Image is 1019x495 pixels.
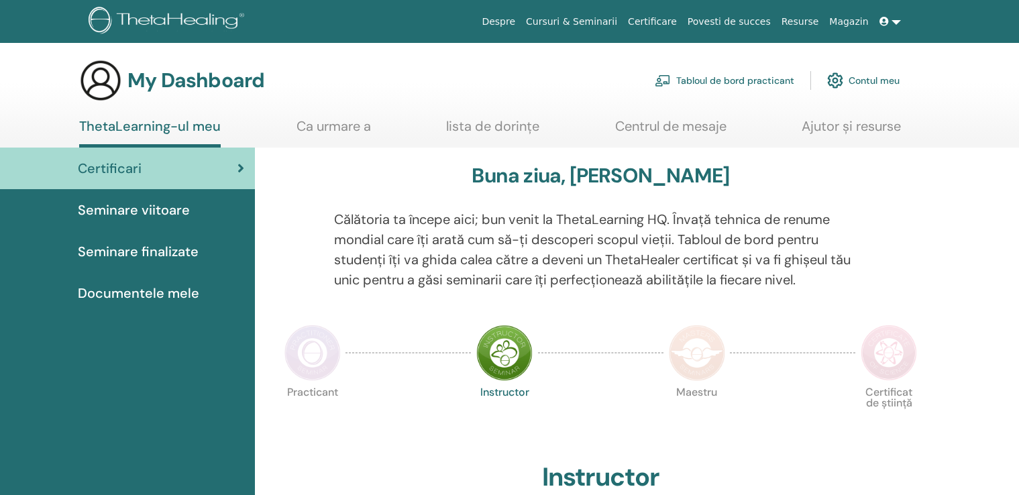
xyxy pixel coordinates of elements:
[79,118,221,148] a: ThetaLearning-ul meu
[669,387,725,443] p: Maestru
[623,9,682,34] a: Certificare
[89,7,249,37] img: logo.png
[472,164,729,188] h3: Buna ziua, [PERSON_NAME]
[476,387,533,443] p: Instructor
[861,387,917,443] p: Certificat de știință
[78,200,190,220] span: Seminare viitoare
[284,387,341,443] p: Practicant
[776,9,824,34] a: Resurse
[682,9,776,34] a: Povesti de succes
[78,283,199,303] span: Documentele mele
[79,59,122,102] img: generic-user-icon.jpg
[802,118,901,144] a: Ajutor și resurse
[297,118,371,144] a: Ca urmare a
[521,9,623,34] a: Cursuri & Seminarii
[669,325,725,381] img: Master
[615,118,727,144] a: Centrul de mesaje
[861,325,917,381] img: Certificate of Science
[827,69,843,92] img: cog.svg
[446,118,539,144] a: lista de dorințe
[542,462,659,493] h2: Instructor
[284,325,341,381] img: Practitioner
[476,9,521,34] a: Despre
[655,74,671,87] img: chalkboard-teacher.svg
[655,66,794,95] a: Tabloul de bord practicant
[824,9,873,34] a: Magazin
[78,241,199,262] span: Seminare finalizate
[476,325,533,381] img: Instructor
[127,68,264,93] h3: My Dashboard
[78,158,142,178] span: Certificari
[334,209,867,290] p: Călătoria ta începe aici; bun venit la ThetaLearning HQ. Învață tehnica de renume mondial care îț...
[827,66,900,95] a: Contul meu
